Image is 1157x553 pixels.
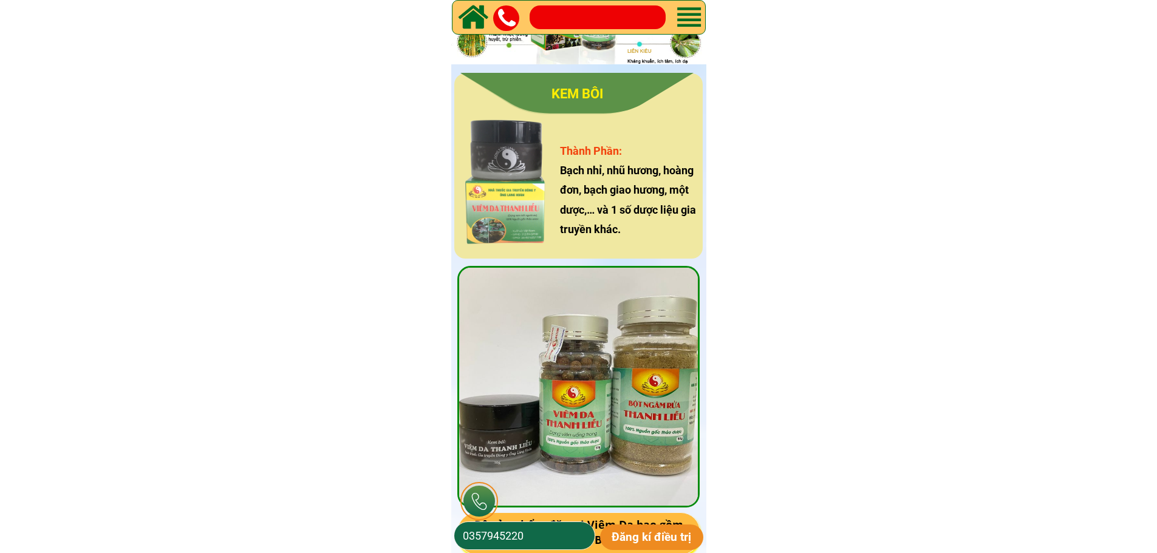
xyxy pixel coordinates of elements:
span: Thành Phần: [560,144,622,157]
h2: KEM BÔI [545,83,610,104]
h3: Bạch nhỉ, nhũ hương, hoàng đơn, bạch giao hương, một dược,… và 1 số dược liệu gia truyền khác. [560,141,697,240]
h2: Bộ sản phẩm đặc trị Viêm Da bao gồm THUỐC UỐNG + THUỐC BÔI + THUỐC TẮM [463,517,694,548]
input: Số điện thoại [460,522,589,549]
p: Đăng kí điều trị [600,524,704,550]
